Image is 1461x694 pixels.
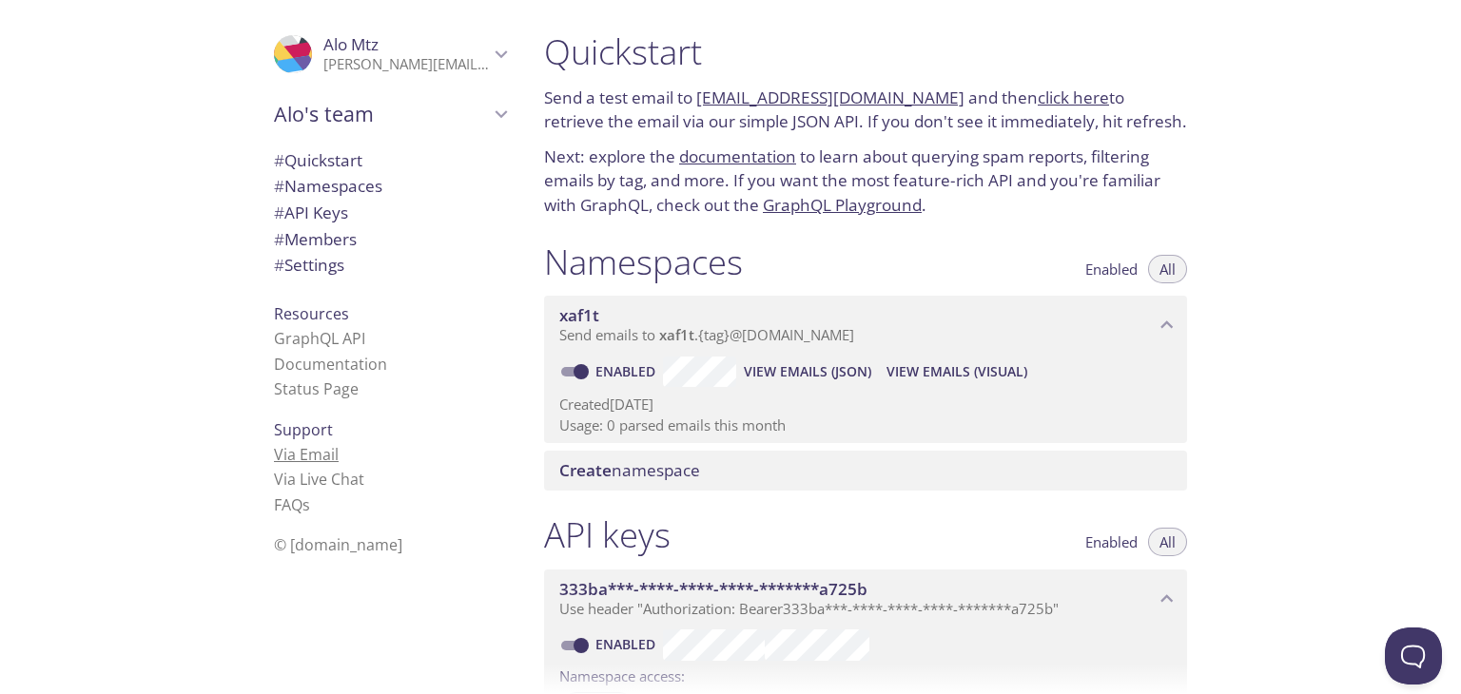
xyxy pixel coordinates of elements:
[274,175,284,197] span: #
[679,145,796,167] a: documentation
[274,254,344,276] span: Settings
[544,30,1187,73] h1: Quickstart
[879,357,1035,387] button: View Emails (Visual)
[544,296,1187,355] div: xaf1t namespace
[323,55,489,74] p: [PERSON_NAME][EMAIL_ADDRESS][DOMAIN_NAME]
[302,494,310,515] span: s
[593,635,663,653] a: Enabled
[274,444,339,465] a: Via Email
[1074,528,1149,556] button: Enabled
[259,200,521,226] div: API Keys
[559,415,1172,435] p: Usage: 0 parsed emails this month
[1074,255,1149,283] button: Enabled
[886,360,1027,383] span: View Emails (Visual)
[274,149,362,171] span: Quickstart
[274,328,365,349] a: GraphQL API
[544,451,1187,491] div: Create namespace
[544,241,743,283] h1: Namespaces
[1148,255,1187,283] button: All
[274,149,284,171] span: #
[1148,528,1187,556] button: All
[274,354,387,375] a: Documentation
[259,23,521,86] div: Alo Mtz
[544,145,1187,218] p: Next: explore the to learn about querying spam reports, filtering emails by tag, and more. If you...
[559,304,599,326] span: xaf1t
[274,175,382,197] span: Namespaces
[544,513,671,556] h1: API keys
[544,86,1187,134] p: Send a test email to and then to retrieve the email via our simple JSON API. If you don't see it ...
[593,362,663,380] a: Enabled
[763,194,922,216] a: GraphQL Playground
[259,252,521,279] div: Team Settings
[274,419,333,440] span: Support
[744,360,871,383] span: View Emails (JSON)
[274,378,359,399] a: Status Page
[274,303,349,324] span: Resources
[259,89,521,139] div: Alo's team
[274,202,348,223] span: API Keys
[259,173,521,200] div: Namespaces
[1038,87,1109,108] a: click here
[559,459,700,481] span: namespace
[274,254,284,276] span: #
[1385,627,1442,684] iframe: Help Scout Beacon - Open
[274,469,364,490] a: Via Live Chat
[274,534,402,555] span: © [DOMAIN_NAME]
[559,459,612,481] span: Create
[559,325,854,344] span: Send emails to . {tag} @[DOMAIN_NAME]
[274,202,284,223] span: #
[259,226,521,253] div: Members
[274,228,357,250] span: Members
[323,33,379,55] span: Alo Mtz
[274,494,310,515] a: FAQ
[736,357,879,387] button: View Emails (JSON)
[259,147,521,174] div: Quickstart
[659,325,694,344] span: xaf1t
[274,101,489,127] span: Alo's team
[559,395,1172,414] p: Created [DATE]
[559,661,685,688] label: Namespace access:
[274,228,284,250] span: #
[696,87,964,108] a: [EMAIL_ADDRESS][DOMAIN_NAME]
